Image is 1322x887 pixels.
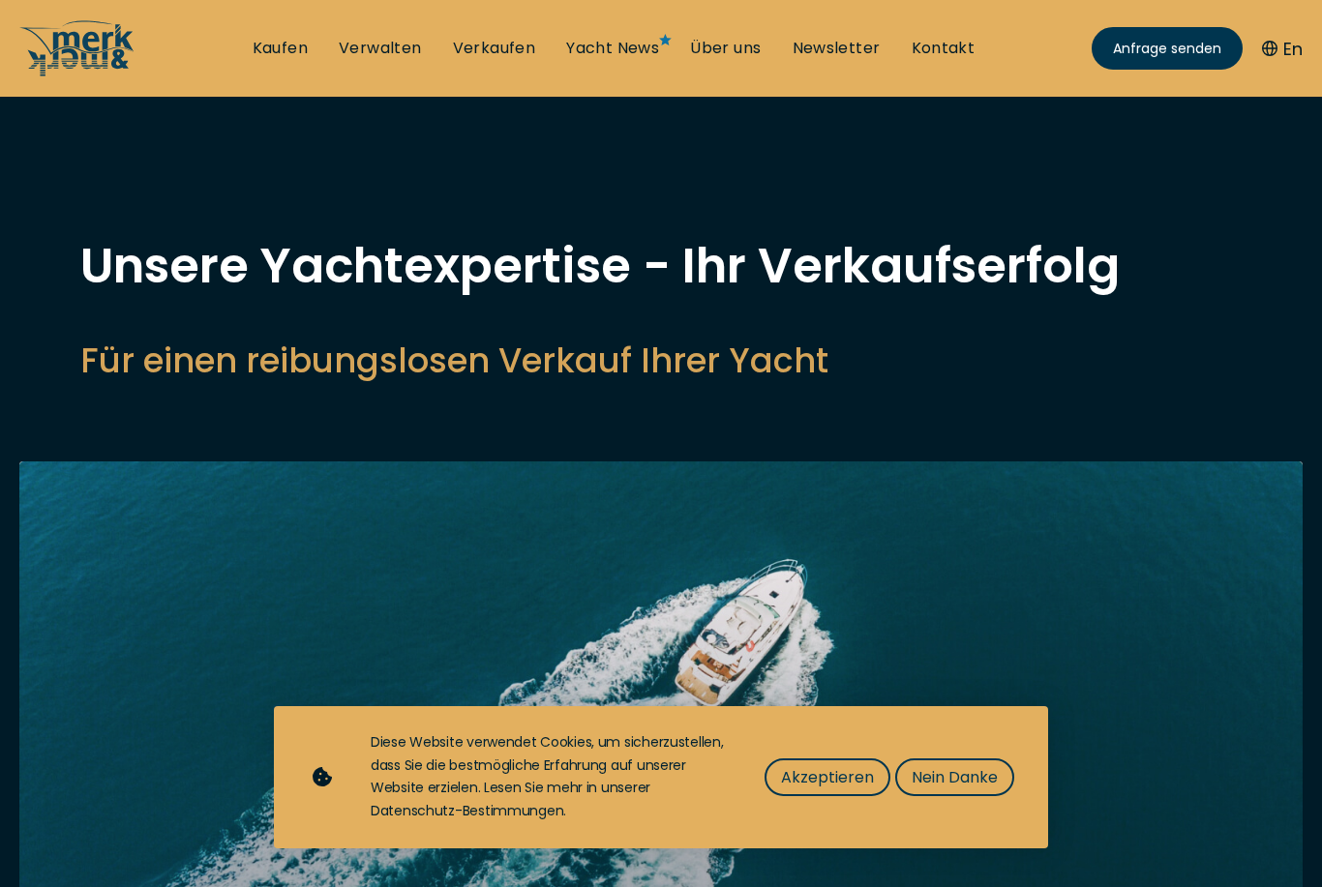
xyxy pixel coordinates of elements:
span: Nein Danke [912,765,998,789]
a: Verkaufen [453,38,536,59]
a: Kontakt [912,38,976,59]
a: Anfrage senden [1092,27,1243,70]
span: Anfrage senden [1113,39,1221,59]
button: Nein Danke [895,758,1014,796]
a: Yacht News [566,38,659,59]
button: Akzeptieren [765,758,890,796]
button: En [1262,36,1303,62]
a: Datenschutz-Bestimmungen [371,801,563,820]
a: Newsletter [793,38,881,59]
div: Diese Website verwendet Cookies, um sicherzustellen, dass Sie die bestmögliche Erfahrung auf unse... [371,731,726,823]
a: Kaufen [253,38,308,59]
span: Akzeptieren [781,765,874,789]
h2: Für einen reibungslosen Verkauf Ihrer Yacht [80,337,1242,384]
a: Verwalten [339,38,422,59]
a: Über uns [690,38,761,59]
h1: Unsere Yachtexpertise - Ihr Verkaufserfolg [80,242,1242,290]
